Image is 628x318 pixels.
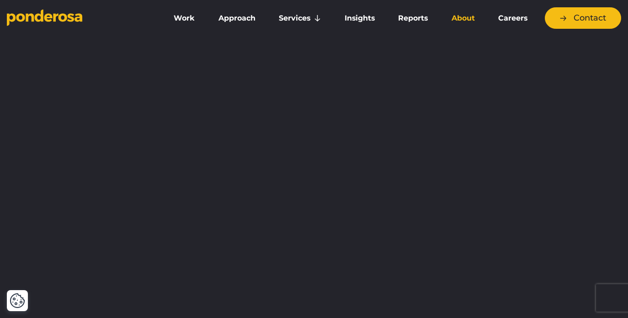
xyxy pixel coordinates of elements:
[269,9,331,28] a: Services
[489,9,538,28] a: Careers
[442,9,485,28] a: About
[10,293,25,308] img: Revisit consent button
[389,9,438,28] a: Reports
[208,9,266,28] a: Approach
[10,293,25,308] button: Cookie Settings
[545,7,621,29] a: Contact
[164,9,205,28] a: Work
[335,9,385,28] a: Insights
[7,9,150,27] a: Go to homepage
